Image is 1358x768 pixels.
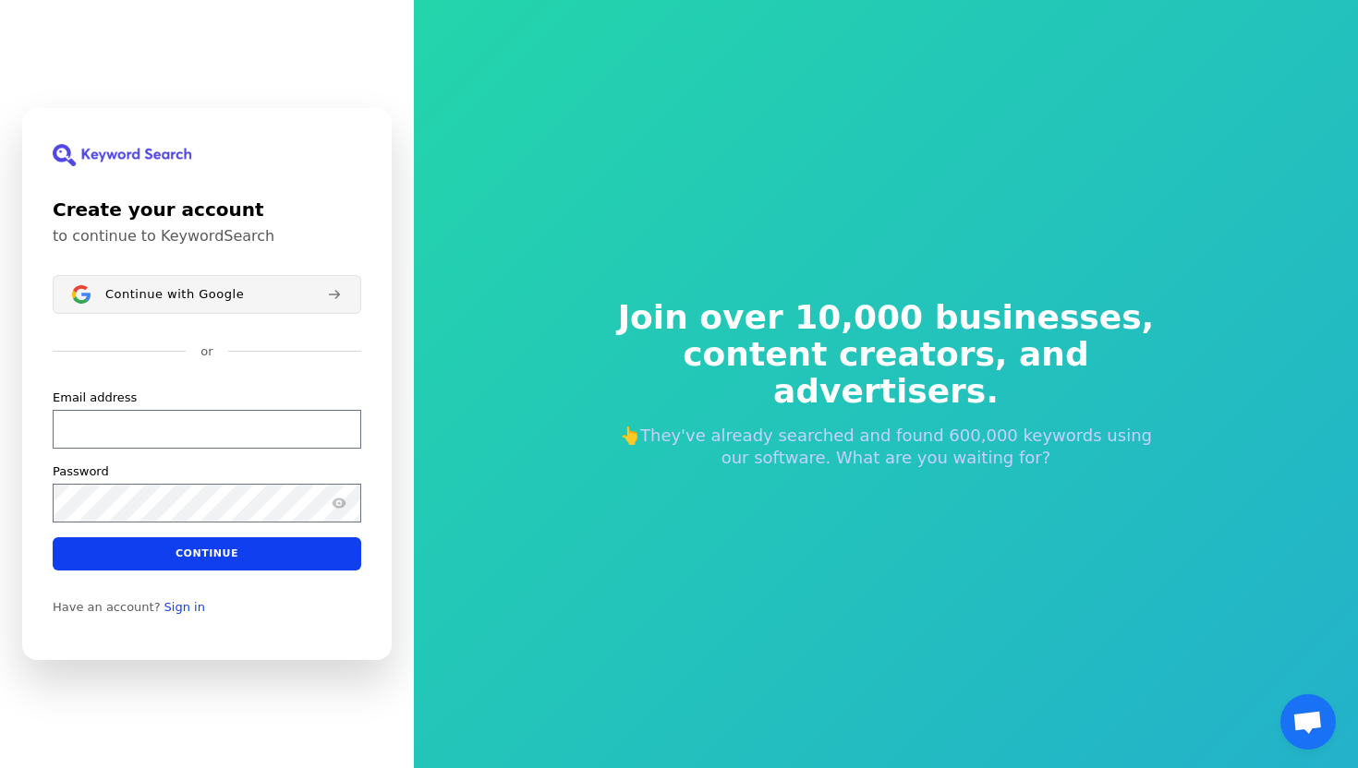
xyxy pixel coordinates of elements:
button: Show password [328,492,350,514]
img: KeywordSearch [53,144,191,166]
p: to continue to KeywordSearch [53,227,361,246]
span: content creators, and advertisers. [605,336,1167,410]
span: Continue with Google [105,287,244,302]
label: Email address [53,390,137,406]
p: or [200,343,212,360]
label: Password [53,463,109,480]
h1: Create your account [53,196,361,223]
p: 👆They've already searched and found 600,000 keywords using our software. What are you waiting for? [605,425,1167,469]
a: Open chat [1280,694,1336,750]
span: Join over 10,000 businesses, [605,299,1167,336]
img: Sign in with Google [72,285,91,304]
a: Sign in [164,600,205,615]
button: Sign in with GoogleContinue with Google [53,275,361,314]
span: Have an account? [53,600,161,615]
button: Continue [53,537,361,570]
